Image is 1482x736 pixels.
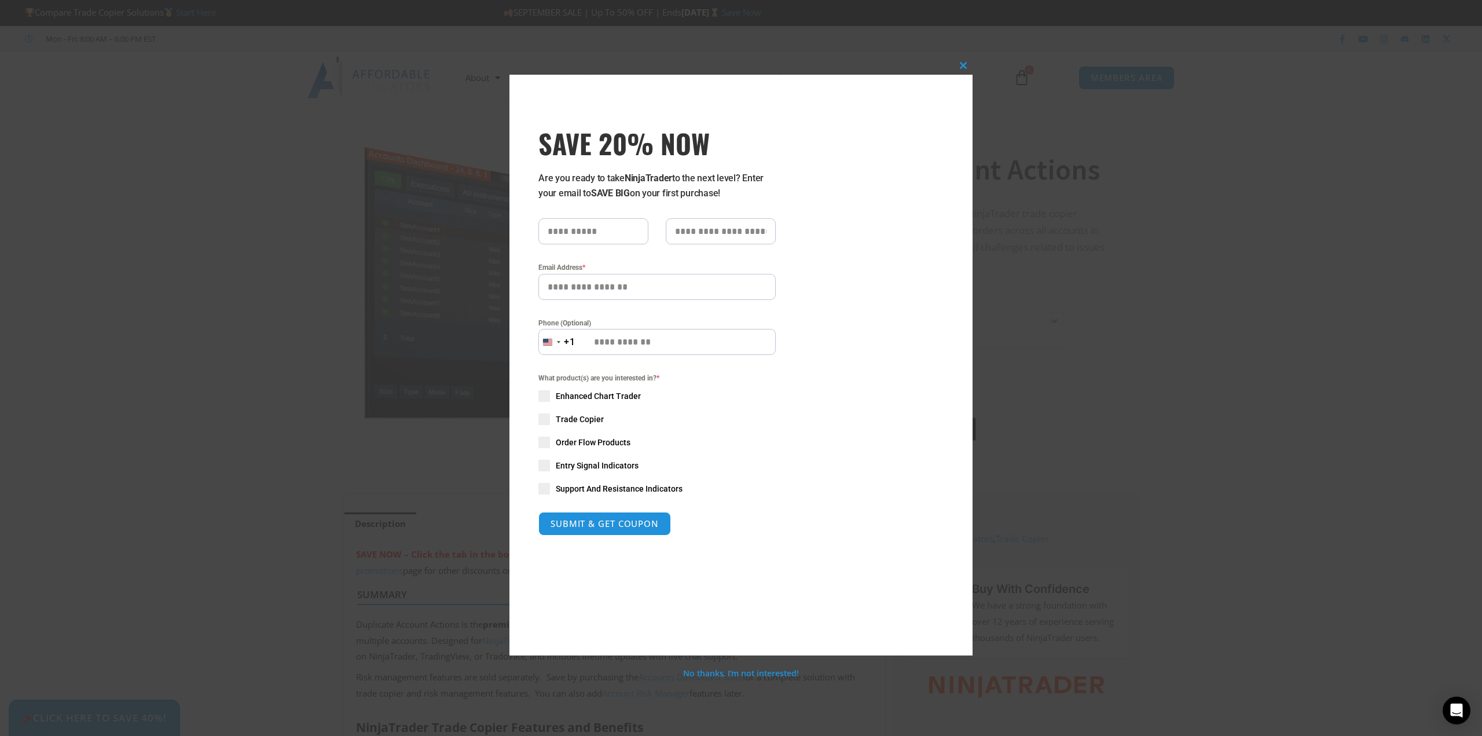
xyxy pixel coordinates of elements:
strong: SAVE BIG [591,188,630,199]
span: Trade Copier [556,413,604,425]
div: +1 [564,335,575,350]
div: Open Intercom Messenger [1443,697,1470,724]
p: Are you ready to take to the next level? Enter your email to on your first purchase! [538,171,776,201]
span: Entry Signal Indicators [556,460,639,471]
button: SUBMIT & GET COUPON [538,512,671,536]
span: Enhanced Chart Trader [556,390,641,402]
label: Trade Copier [538,413,776,425]
h3: SAVE 20% NOW [538,127,776,159]
strong: NinjaTrader [625,173,672,184]
span: What product(s) are you interested in? [538,372,776,384]
label: Enhanced Chart Trader [538,390,776,402]
a: No thanks, I’m not interested! [683,668,798,679]
span: Order Flow Products [556,437,630,448]
span: Support And Resistance Indicators [556,483,683,495]
label: Order Flow Products [538,437,776,448]
button: Selected country [538,329,575,355]
label: Phone (Optional) [538,317,776,329]
label: Email Address [538,262,776,273]
label: Support And Resistance Indicators [538,483,776,495]
label: Entry Signal Indicators [538,460,776,471]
